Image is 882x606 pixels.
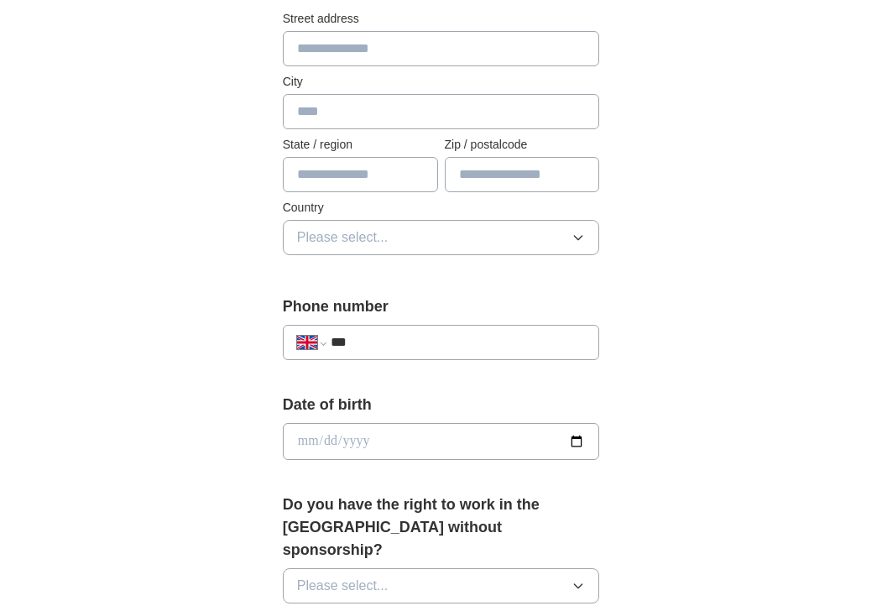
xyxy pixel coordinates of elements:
label: State / region [283,136,438,154]
label: Street address [283,10,600,28]
label: City [283,73,600,91]
button: Please select... [283,568,600,603]
label: Country [283,199,600,217]
span: Please select... [297,227,389,248]
label: Phone number [283,295,600,318]
label: Zip / postalcode [445,136,600,154]
label: Date of birth [283,394,600,416]
span: Please select... [297,576,389,596]
label: Do you have the right to work in the [GEOGRAPHIC_DATA] without sponsorship? [283,494,600,562]
button: Please select... [283,220,600,255]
